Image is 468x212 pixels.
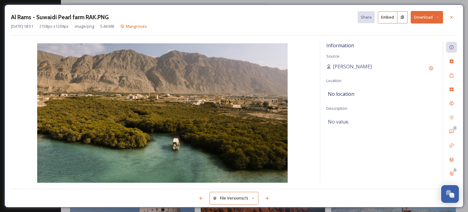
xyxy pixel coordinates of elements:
span: Description [326,106,347,111]
span: image/png [75,23,94,29]
span: [DATE] 18:51 [11,23,33,29]
button: Share [358,11,375,23]
h3: Al Rams - Suwaidi Pearl farm RAK.PNG [11,13,109,22]
div: 0 [453,126,457,130]
span: Location [326,78,342,83]
button: Open Chat [441,185,459,203]
button: File Versions(1) [210,192,258,204]
button: Download [411,11,443,23]
div: 0 [453,168,457,172]
span: Information [326,42,354,49]
span: [PERSON_NAME] [333,63,372,70]
span: 2158 px x 1209 px [39,23,69,29]
span: No location [328,90,354,98]
img: Al%20Rams%20-%20Suwaidi%20Pearl%20farm%20RAK.PNG [11,43,314,184]
span: Mangroves [126,23,147,29]
span: No value. [328,118,349,125]
span: 5.44 MB [100,23,114,29]
span: Source [326,53,339,59]
button: Embed [378,11,397,23]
